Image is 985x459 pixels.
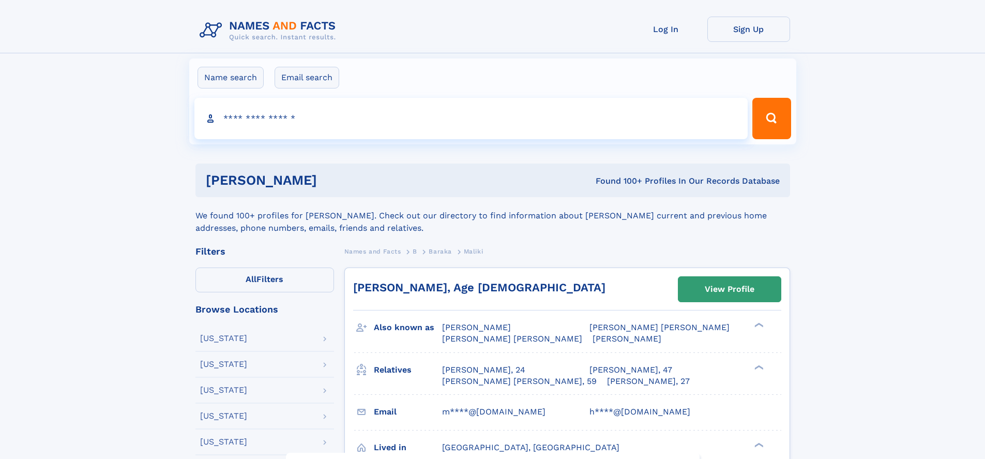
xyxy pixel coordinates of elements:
span: [GEOGRAPHIC_DATA], [GEOGRAPHIC_DATA] [442,442,619,452]
a: [PERSON_NAME], 24 [442,364,525,376]
h3: Lived in [374,439,442,456]
span: [PERSON_NAME] [442,322,511,332]
span: [PERSON_NAME] [593,334,661,344]
div: ❯ [752,364,764,371]
h3: Email [374,403,442,421]
h1: [PERSON_NAME] [206,174,457,187]
label: Name search [198,67,264,88]
input: search input [194,98,748,139]
a: [PERSON_NAME], 27 [607,376,690,387]
span: All [246,274,256,284]
div: [US_STATE] [200,412,247,420]
div: Found 100+ Profiles In Our Records Database [456,175,780,187]
div: Browse Locations [195,305,334,314]
span: Baraka [429,248,452,255]
span: Maliki [464,248,483,255]
div: ❯ [752,322,764,329]
div: [US_STATE] [200,334,247,343]
a: Sign Up [707,17,790,42]
label: Filters [195,268,334,292]
a: Names and Facts [344,245,401,258]
a: [PERSON_NAME], 47 [589,364,672,376]
h3: Also known as [374,319,442,336]
img: Logo Names and Facts [195,17,344,45]
div: [US_STATE] [200,360,247,368]
a: View Profile [678,277,781,302]
a: [PERSON_NAME], Age [DEMOGRAPHIC_DATA] [353,281,605,294]
div: We found 100+ profiles for [PERSON_NAME]. Check out our directory to find information about [PERS... [195,197,790,234]
div: View Profile [705,277,754,301]
a: Baraka [429,245,452,258]
span: [PERSON_NAME] [PERSON_NAME] [442,334,582,344]
h3: Relatives [374,361,442,379]
label: Email search [275,67,339,88]
a: Log In [625,17,707,42]
button: Search Button [752,98,791,139]
a: B [413,245,417,258]
div: Filters [195,247,334,256]
a: [PERSON_NAME] [PERSON_NAME], 59 [442,376,597,387]
span: [PERSON_NAME] [PERSON_NAME] [589,322,730,332]
span: B [413,248,417,255]
div: ❯ [752,441,764,448]
div: [US_STATE] [200,386,247,394]
div: [US_STATE] [200,438,247,446]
